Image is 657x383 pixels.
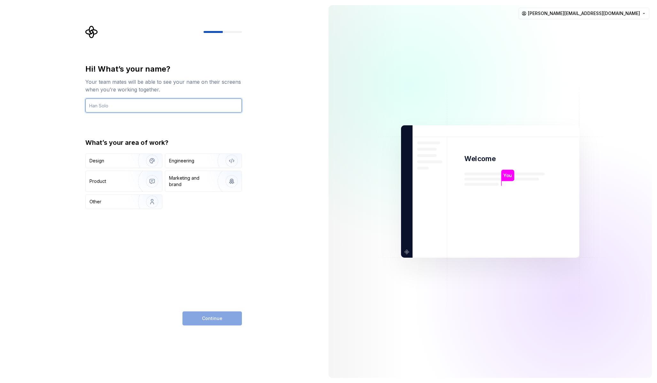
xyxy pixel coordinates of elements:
div: Other [89,199,101,205]
div: What’s your area of work? [85,138,242,147]
div: Design [89,158,104,164]
div: Product [89,178,106,184]
input: Han Solo [85,98,242,113]
button: [PERSON_NAME][EMAIL_ADDRESS][DOMAIN_NAME] [519,8,649,19]
div: Your team mates will be able to see your name on their screens when you’re working together. [85,78,242,93]
div: Engineering [169,158,194,164]
div: Marketing and brand [169,175,212,188]
p: Welcome [464,154,496,163]
p: You [503,172,512,179]
span: [PERSON_NAME][EMAIL_ADDRESS][DOMAIN_NAME] [528,10,640,17]
div: Hi! What’s your name? [85,64,242,74]
svg: Supernova Logo [85,26,98,38]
